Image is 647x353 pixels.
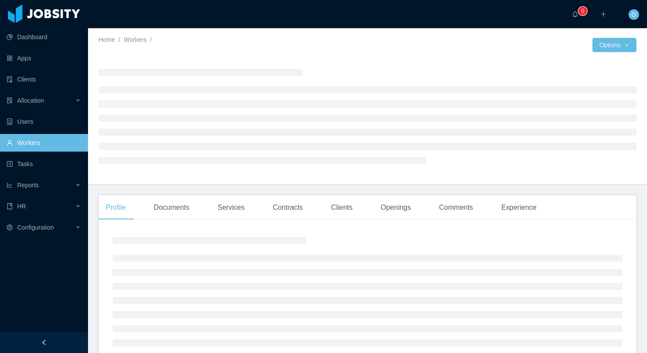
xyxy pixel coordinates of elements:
[374,195,418,220] div: Openings
[494,195,544,220] div: Experience
[632,9,636,20] span: O
[592,38,636,52] button: Optionsicon: down
[7,28,81,46] a: icon: pie-chartDashboard
[7,134,81,152] a: icon: userWorkers
[324,195,360,220] div: Clients
[17,203,26,210] span: HR
[99,195,132,220] div: Profile
[124,36,147,43] a: Workers
[7,113,81,130] a: icon: robotUsers
[7,155,81,173] a: icon: profileTasks
[578,7,587,15] sup: 0
[7,71,81,88] a: icon: auditClients
[600,11,607,17] i: icon: plus
[17,224,54,231] span: Configuration
[7,224,13,230] i: icon: setting
[572,11,578,17] i: icon: bell
[150,36,152,43] span: /
[266,195,310,220] div: Contracts
[7,49,81,67] a: icon: appstoreApps
[17,97,44,104] span: Allocation
[210,195,251,220] div: Services
[7,97,13,104] i: icon: solution
[7,182,13,188] i: icon: line-chart
[17,182,39,189] span: Reports
[432,195,480,220] div: Comments
[147,195,196,220] div: Documents
[7,203,13,209] i: icon: book
[99,36,115,43] a: Home
[118,36,120,43] span: /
